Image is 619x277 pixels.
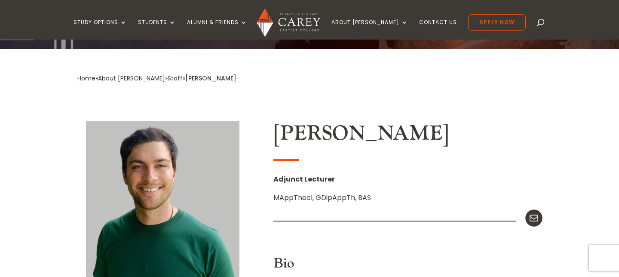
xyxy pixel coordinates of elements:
div: [PERSON_NAME] [185,73,236,84]
strong: Adjunct Lecturer [273,174,335,184]
a: Contact Us [419,19,457,40]
a: About [PERSON_NAME] [98,74,165,83]
a: Alumni & Friends [187,19,247,40]
a: Study Options [74,19,127,40]
a: Students [138,19,176,40]
div: » » » [77,73,185,84]
a: Staff [168,74,183,83]
a: Apply Now [468,14,526,31]
h3: Bio [273,255,542,276]
img: Carey Baptist College [257,8,320,37]
h2: [PERSON_NAME] [273,121,542,151]
a: Home [77,74,95,83]
a: About [PERSON_NAME] [331,19,408,40]
p: MAppTheol, GDipAppTh, BAS [273,192,542,210]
